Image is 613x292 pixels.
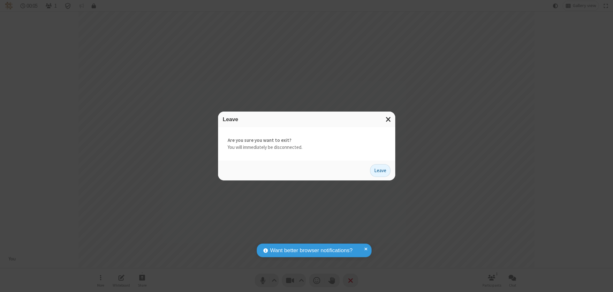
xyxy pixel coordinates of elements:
strong: Are you sure you want to exit? [228,137,386,144]
span: Want better browser notifications? [270,246,352,255]
button: Leave [370,164,390,177]
h3: Leave [223,116,390,122]
button: Close modal [382,112,395,127]
div: You will immediately be disconnected. [218,127,395,161]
